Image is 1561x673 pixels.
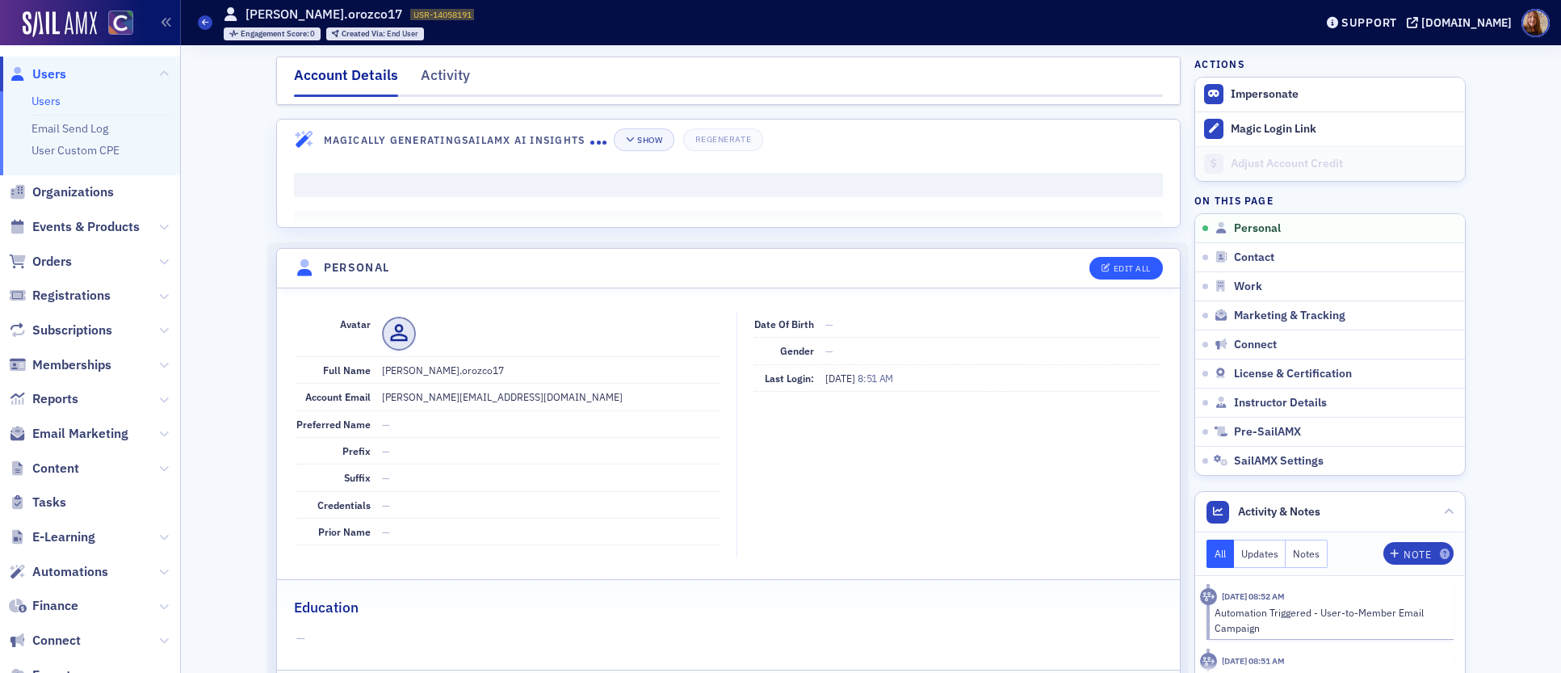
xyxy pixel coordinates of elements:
div: Note [1404,550,1431,559]
a: Adjust Account Credit [1195,146,1465,181]
span: — [296,630,1160,647]
span: Date of Birth [754,318,814,330]
a: Organizations [9,183,114,201]
span: Registrations [32,287,111,305]
h4: Actions [1194,57,1244,71]
span: Reports [32,390,78,408]
div: Magic Login Link [1231,122,1457,137]
div: [DOMAIN_NAME] [1421,15,1512,30]
span: Full Name [323,364,371,376]
span: Finance [32,597,78,615]
div: Account Details [294,65,398,97]
button: Notes [1286,540,1328,568]
a: Memberships [9,356,111,374]
span: Activity & Notes [1238,503,1320,520]
div: Adjust Account Credit [1231,157,1457,171]
span: Gender [780,344,814,357]
span: Automations [32,563,108,581]
span: — [382,498,390,511]
a: User Custom CPE [31,143,120,158]
h4: Magically Generating SailAMX AI Insights [324,132,591,147]
span: Avatar [340,318,371,330]
span: [DATE] [825,372,858,385]
span: Tasks [32,494,66,511]
a: View Homepage [97,11,133,38]
img: SailAMX [23,11,97,37]
a: Reports [9,390,78,408]
span: SailAMX Settings [1234,454,1324,469]
a: Orders [9,253,72,271]
button: Updates [1234,540,1286,568]
span: License & Certification [1234,367,1352,381]
a: Email Send Log [31,121,108,136]
span: Organizations [32,183,114,201]
span: Instructor Details [1234,396,1327,410]
time: 9/28/2025 08:51 AM [1222,655,1285,667]
button: [DOMAIN_NAME] [1407,17,1517,28]
span: Pre-SailAMX [1234,425,1301,440]
span: — [382,525,390,538]
span: Work [1234,280,1262,294]
a: Events & Products [9,218,140,236]
button: Magic Login Link [1195,111,1465,146]
span: Prefix [342,444,371,457]
span: Connect [32,632,81,650]
span: — [382,418,390,431]
span: Marketing & Tracking [1234,309,1345,323]
span: Credentials [317,498,371,511]
div: Created Via: End User [326,27,424,40]
div: 0 [241,30,316,39]
span: — [382,471,390,484]
span: Memberships [32,356,111,374]
div: Activity [421,65,470,95]
span: 8:51 AM [858,372,893,385]
a: Connect [9,632,81,650]
a: Automations [9,563,108,581]
button: All [1206,540,1234,568]
div: Support [1341,15,1397,30]
span: USR-14058191 [413,9,472,20]
span: Personal [1234,221,1281,236]
h4: On this page [1194,193,1466,208]
span: Users [32,65,66,83]
span: Contact [1234,250,1274,265]
a: Subscriptions [9,322,112,339]
h4: Personal [324,259,390,276]
a: E-Learning [9,528,95,546]
span: Preferred Name [296,418,371,431]
span: Orders [32,253,72,271]
time: 9/28/2025 08:52 AM [1222,591,1285,602]
a: Registrations [9,287,111,305]
a: Content [9,460,79,477]
span: — [382,444,390,457]
span: Suffix [344,471,371,484]
span: Events & Products [32,218,140,236]
button: Impersonate [1231,87,1299,102]
a: Users [9,65,66,83]
span: Profile [1521,9,1550,37]
a: Email Marketing [9,425,128,443]
span: Connect [1234,338,1277,352]
button: Show [614,128,674,151]
span: Content [32,460,79,477]
img: SailAMX [108,11,133,36]
span: Email Marketing [32,425,128,443]
dd: [PERSON_NAME].orozco17 [382,357,720,383]
span: Prior Name [318,525,371,538]
button: Note [1383,542,1454,565]
a: Finance [9,597,78,615]
div: Engagement Score: 0 [224,27,321,40]
span: Account Email [305,390,371,403]
span: — [825,318,833,330]
div: End User [342,30,418,39]
span: — [825,344,833,357]
div: Activity [1200,588,1217,605]
dd: [PERSON_NAME][EMAIL_ADDRESS][DOMAIN_NAME] [382,384,720,410]
a: Tasks [9,494,66,511]
span: Created Via : [342,28,387,39]
div: Activity [1200,653,1217,670]
span: E-Learning [32,528,95,546]
span: Subscriptions [32,322,112,339]
h1: [PERSON_NAME].orozco17 [245,6,402,23]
